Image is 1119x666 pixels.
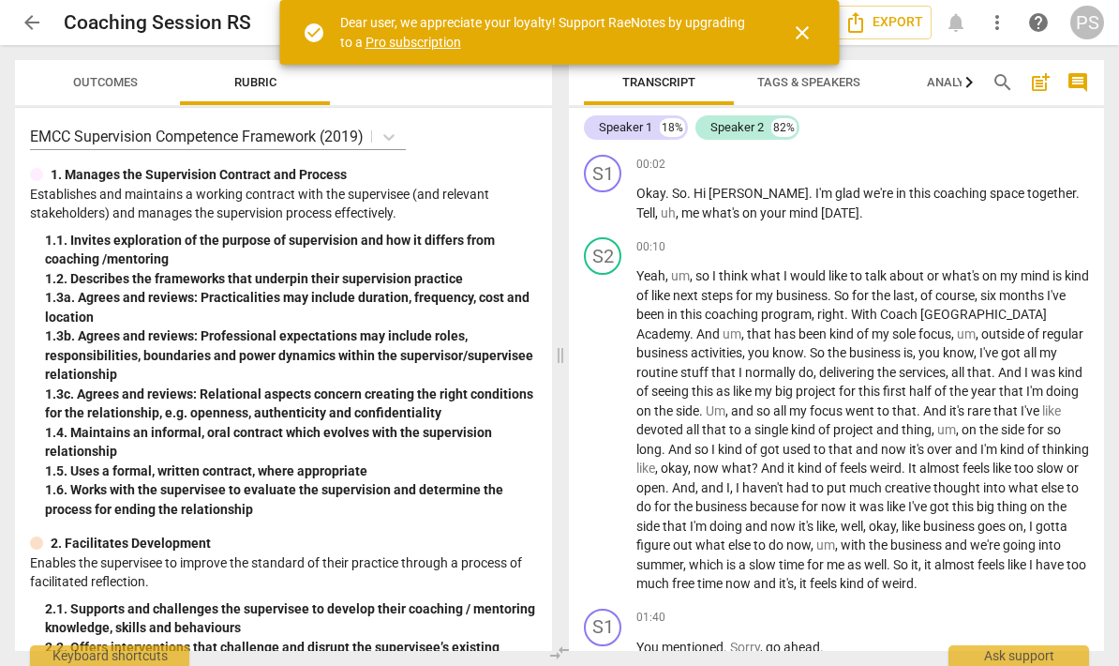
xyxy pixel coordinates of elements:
span: . [844,307,851,322]
div: 1. 1. Invites exploration of the purpose of supervision and how it differs from coaching /mentoring [45,231,537,269]
span: kind [1000,442,1027,457]
span: months [999,288,1047,303]
div: 1. 6. Works with the supervisee to evaluate the supervision and determine the process for ending ... [45,480,537,519]
div: Keyboard shortcuts [30,645,189,666]
span: side [676,403,699,418]
span: Hi [694,186,709,201]
span: I [1024,365,1031,380]
span: that [967,365,992,380]
span: I [712,268,719,283]
span: to [877,403,892,418]
span: close [791,22,813,44]
span: this [692,384,716,399]
span: course [935,288,975,303]
span: this [909,186,933,201]
span: would [790,268,828,283]
span: help [1027,11,1050,34]
span: business [776,288,828,303]
span: focus [918,326,951,341]
div: Speaker 2 [710,118,764,137]
span: , [913,345,918,360]
span: I'm [815,186,835,201]
span: last [893,288,915,303]
p: 1. Manages the Supervision Contract and Process [51,165,347,185]
span: [GEOGRAPHIC_DATA] [920,307,1047,322]
span: , [730,480,736,495]
span: thing [902,422,932,437]
span: this [858,384,883,399]
span: So [810,345,828,360]
span: , [976,326,981,341]
span: big [775,384,796,399]
span: on [742,205,760,220]
span: my [754,384,775,399]
div: Change speaker [584,237,621,275]
span: so [756,403,773,418]
span: . [665,480,672,495]
span: So [672,186,687,201]
span: Transcript [622,75,695,89]
span: so [695,268,712,283]
span: space [990,186,1027,201]
span: , [742,345,748,360]
span: , [690,268,695,283]
div: 1. 5. Uses a formal, written contract, where appropriate [45,462,537,481]
span: of [745,442,760,457]
span: kind [791,422,818,437]
span: else [1041,480,1067,495]
span: what [722,461,752,476]
span: , [813,365,819,380]
span: kind [829,326,857,341]
span: I [783,268,790,283]
span: routine [636,365,680,380]
span: And [998,365,1024,380]
span: . [809,186,815,201]
span: single [754,422,791,437]
span: Analytics [927,75,991,89]
span: that [702,422,729,437]
span: has [774,326,798,341]
span: feels [962,461,992,476]
span: all [686,422,702,437]
span: project [796,384,839,399]
div: 1. 3b. Agrees and reviews: Professional expectations may include roles, responsibilities, boundar... [45,326,537,385]
span: half [909,384,934,399]
span: coaching [705,307,761,322]
span: delivering [819,365,877,380]
span: got [760,442,783,457]
span: . [690,326,696,341]
span: now [694,461,722,476]
span: normally [745,365,798,380]
span: , [676,205,681,220]
span: And [696,326,723,341]
span: haven't [742,480,786,495]
div: Dear user, we appreciate your loyalty! Support RaeNotes by upgrading to a [340,13,757,52]
span: like [733,384,754,399]
span: I've [1021,403,1042,418]
span: , [915,288,920,303]
span: too [1014,461,1037,476]
span: program [761,307,812,322]
span: what [1008,480,1041,495]
span: Tags & Speakers [757,75,860,89]
span: [PERSON_NAME] [709,186,809,201]
span: Filler word [1042,403,1061,418]
span: about [889,268,927,283]
span: this [680,307,705,322]
span: , [951,326,957,341]
span: I [711,442,718,457]
span: or [1067,461,1079,476]
span: It [908,461,919,476]
span: you [748,345,772,360]
div: 18% [660,118,685,137]
span: next [673,288,701,303]
span: creative [885,480,933,495]
span: , [741,326,747,341]
span: feels [840,461,870,476]
span: of [818,422,833,437]
span: comment [1067,71,1089,94]
span: almost [919,461,962,476]
span: and [701,480,726,495]
span: the [949,384,971,399]
span: , [932,422,937,437]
